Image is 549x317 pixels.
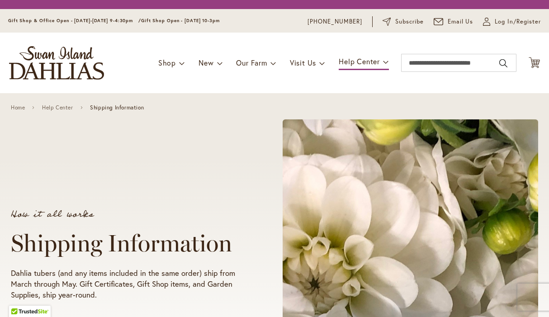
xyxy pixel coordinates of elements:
span: Help Center [339,57,380,66]
span: Log In/Register [495,17,541,26]
h1: Shipping Information [11,230,248,257]
span: Subscribe [395,17,424,26]
span: Gift Shop & Office Open - [DATE]-[DATE] 9-4:30pm / [8,18,141,24]
button: Search [499,56,507,71]
a: Email Us [434,17,473,26]
a: [PHONE_NUMBER] [308,17,362,26]
span: Visit Us [290,58,316,67]
span: Our Farm [236,58,267,67]
a: Log In/Register [483,17,541,26]
span: Email Us [448,17,473,26]
a: Home [11,104,25,111]
span: Shipping Information [90,104,144,111]
p: How it all works [11,210,248,219]
a: store logo [9,46,104,80]
a: Help Center [42,104,73,111]
span: Gift Shop Open - [DATE] 10-3pm [141,18,220,24]
span: Shop [158,58,176,67]
a: Subscribe [383,17,424,26]
span: New [199,58,213,67]
p: Dahlia tubers (and any items included in the same order) ship from March through May. Gift Certif... [11,268,248,300]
